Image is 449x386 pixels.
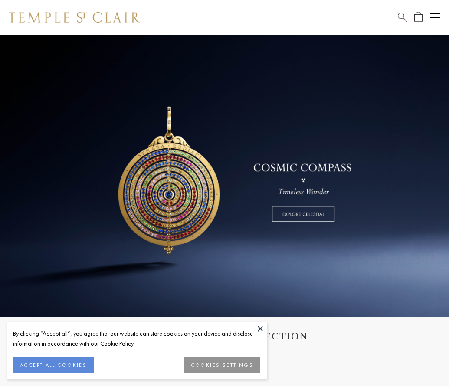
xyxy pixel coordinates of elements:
img: Temple St. Clair [9,12,140,23]
div: By clicking “Accept all”, you agree that our website can store cookies on your device and disclos... [13,329,260,349]
button: COOKIES SETTINGS [184,357,260,373]
a: Search [398,12,407,23]
button: Open navigation [430,12,440,23]
a: Open Shopping Bag [414,12,423,23]
button: ACCEPT ALL COOKIES [13,357,94,373]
